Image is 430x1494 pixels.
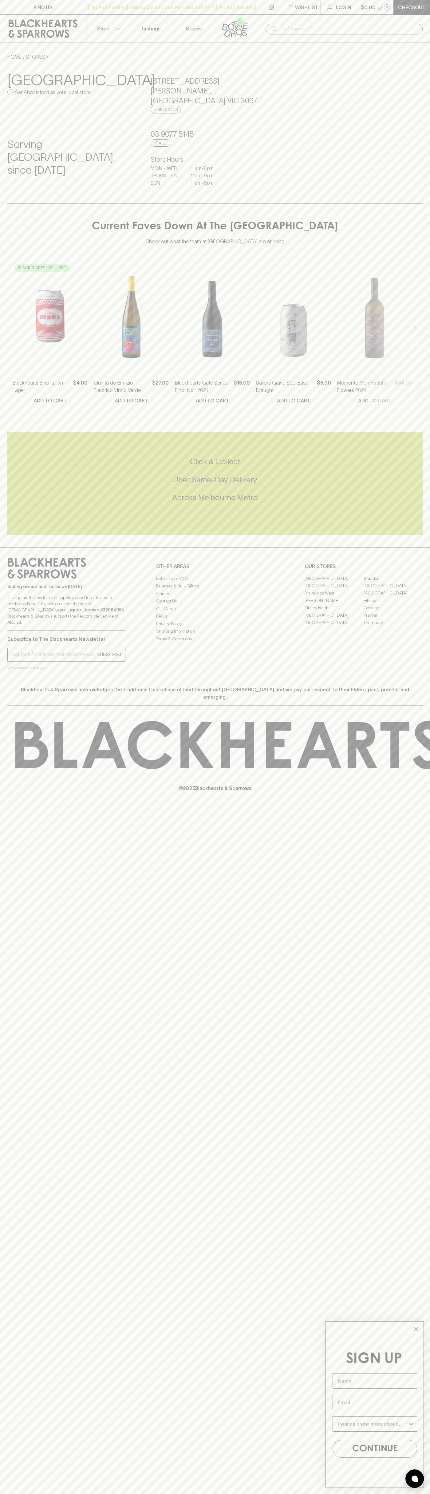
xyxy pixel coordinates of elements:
[7,665,125,671] p: We will never spam you
[398,4,426,11] p: Checkout
[141,25,160,32] p: Tastings
[151,164,181,172] p: MON - WED
[295,4,318,11] p: Wishlist
[305,612,364,619] a: [GEOGRAPHIC_DATA]
[234,379,250,394] p: $15.00
[7,432,423,535] div: Call to action block
[156,590,274,597] a: Careers
[156,583,274,590] a: Business & Bulk Gifting
[15,89,91,96] p: Set Abbotsford as your local store
[364,575,423,582] a: Braddon
[305,582,364,590] a: [GEOGRAPHIC_DATA]
[92,221,338,234] h4: Current Faves Down At The [GEOGRAPHIC_DATA]
[156,575,274,582] a: Bottle Drop FAQ's
[7,475,423,485] h5: Uber Same-Day Delivery
[94,262,169,370] img: Quinta do Ermizio Electrico Vinho Verde 2022
[191,179,221,187] p: 11am - 8pm
[175,262,250,370] img: Blackhearts Gate Series Pinot Noir 2021
[156,628,274,635] a: Shipping Information
[395,379,412,394] p: $34.00
[7,54,22,60] a: HOME
[7,138,136,177] h4: Serving [GEOGRAPHIC_DATA] since [DATE]
[7,71,136,89] h3: [GEOGRAPHIC_DATA]
[319,1315,430,1494] div: FLYOUT Form
[115,397,148,404] p: ADD TO CART
[364,597,423,604] a: Fitzroy
[256,262,331,370] img: Sailors Grave Sou' East Draught
[156,620,274,627] a: Privacy Policy
[73,379,88,394] p: $4.00
[280,24,418,34] input: Try "Pinot noir"
[364,604,423,612] a: Geelong
[94,394,169,407] button: ADD TO CART
[151,155,279,164] h6: Store Hours
[317,379,331,394] p: $5.00
[13,394,88,407] button: ADD TO CART
[97,25,109,32] p: Shop
[151,172,181,179] p: THURS - SAT
[196,397,229,404] p: ADD TO CART
[256,394,331,407] button: ADD TO CART
[152,379,169,394] p: $27.00
[411,1324,421,1334] button: Close dialog
[13,262,88,370] img: Blackhearts Birra Italian Lager
[337,379,392,394] a: Momento Mori Fistful of Flowers 2024
[67,607,124,612] strong: Liquor License #32064953
[151,106,181,113] a: Directions
[94,379,150,394] a: Quinta do Ermizio Electrico Vinho Verde 2022
[86,15,129,42] button: Shop
[97,651,123,658] p: SUBSCRIBE
[305,590,364,597] a: Brunswick West
[156,635,274,642] a: Terms & Conditions
[175,379,231,394] a: Blackhearts Gate Series Pinot Noir 2021
[94,648,125,661] button: SUBSCRIBE
[7,635,125,643] p: Subscribe to The Blackhearts Newsletter
[12,686,418,701] p: Blackhearts & Sparrows acknowledges the traditional Custodians of land throughout [GEOGRAPHIC_DAT...
[333,1395,417,1410] input: Email
[408,1417,414,1431] button: Show Options
[151,76,279,106] h5: [STREET_ADDRESS][PERSON_NAME] , [GEOGRAPHIC_DATA] VIC 3067
[364,590,423,597] a: [GEOGRAPHIC_DATA]
[156,605,274,612] a: Gift Cards
[346,1352,402,1366] span: SIGN UP
[361,4,376,11] p: $0.00
[305,575,364,582] a: [GEOGRAPHIC_DATA]
[305,597,364,604] a: [PERSON_NAME]
[333,1440,417,1458] button: CONTINUE
[364,619,423,626] a: Thornbury
[151,139,170,147] a: Call
[7,456,423,467] h5: Click & Collect
[7,595,125,625] p: It is against the law to sell or supply alcohol to, or to obtain alcohol on behalf of a person un...
[26,54,45,60] a: STORES
[364,582,423,590] a: [GEOGRAPHIC_DATA]
[34,4,53,11] p: FIND US
[7,583,125,590] p: Sibling owned and run since [DATE]
[156,613,274,620] a: FAQ's
[156,563,274,570] p: OTHER AREAS
[172,15,215,42] a: Stores
[12,650,94,659] input: e.g. jane@blackheartsandsparrows.com.au
[305,604,364,612] a: Fitzroy North
[305,563,423,570] p: OUR STORES
[13,379,71,394] a: Blackhearts Birra Italian Lager
[336,4,351,11] p: Login
[305,619,364,626] a: [GEOGRAPHIC_DATA]
[145,233,285,245] p: Check out what the team at [GEOGRAPHIC_DATA] are drinking
[129,15,172,42] a: Tastings
[364,612,423,619] a: Prahran
[338,1417,408,1431] input: I wanna know more about...
[277,397,310,404] p: ADD TO CART
[191,172,221,179] p: 11am - 9pm
[151,129,279,139] h5: 03 9077 5145
[151,179,181,187] p: SUN
[412,1476,418,1482] img: bubble-icon
[337,394,412,407] button: ADD TO CART
[256,379,314,394] p: Sailors Grave Sou' East Draught
[186,25,202,32] p: Stores
[358,397,392,404] p: ADD TO CART
[337,262,412,370] img: Momento Mori Fistful of Flowers 2024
